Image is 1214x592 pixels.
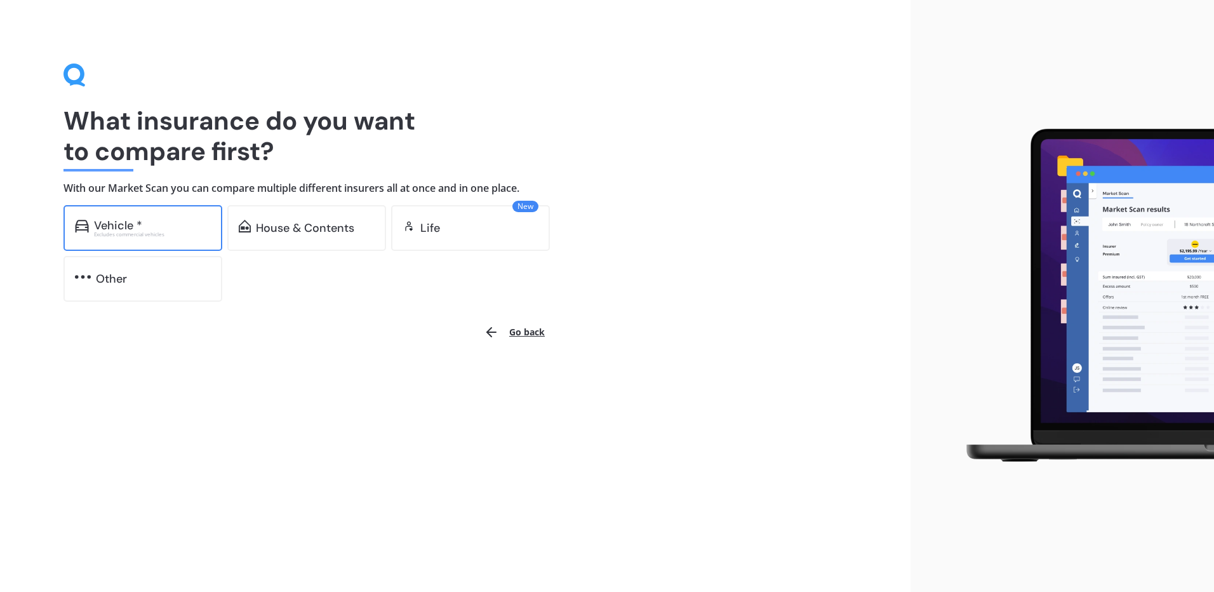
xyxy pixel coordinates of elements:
[476,317,552,347] button: Go back
[403,220,415,232] img: life.f720d6a2d7cdcd3ad642.svg
[256,222,354,234] div: House & Contents
[63,182,847,195] h4: With our Market Scan you can compare multiple different insurers all at once and in one place.
[75,271,91,283] img: other.81dba5aafe580aa69f38.svg
[96,272,127,285] div: Other
[63,105,847,166] h1: What insurance do you want to compare first?
[75,220,89,232] img: car.f15378c7a67c060ca3f3.svg
[94,232,211,237] div: Excludes commercial vehicles
[239,220,251,232] img: home-and-contents.b802091223b8502ef2dd.svg
[94,219,142,232] div: Vehicle *
[420,222,440,234] div: Life
[948,121,1214,471] img: laptop.webp
[512,201,538,212] span: New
